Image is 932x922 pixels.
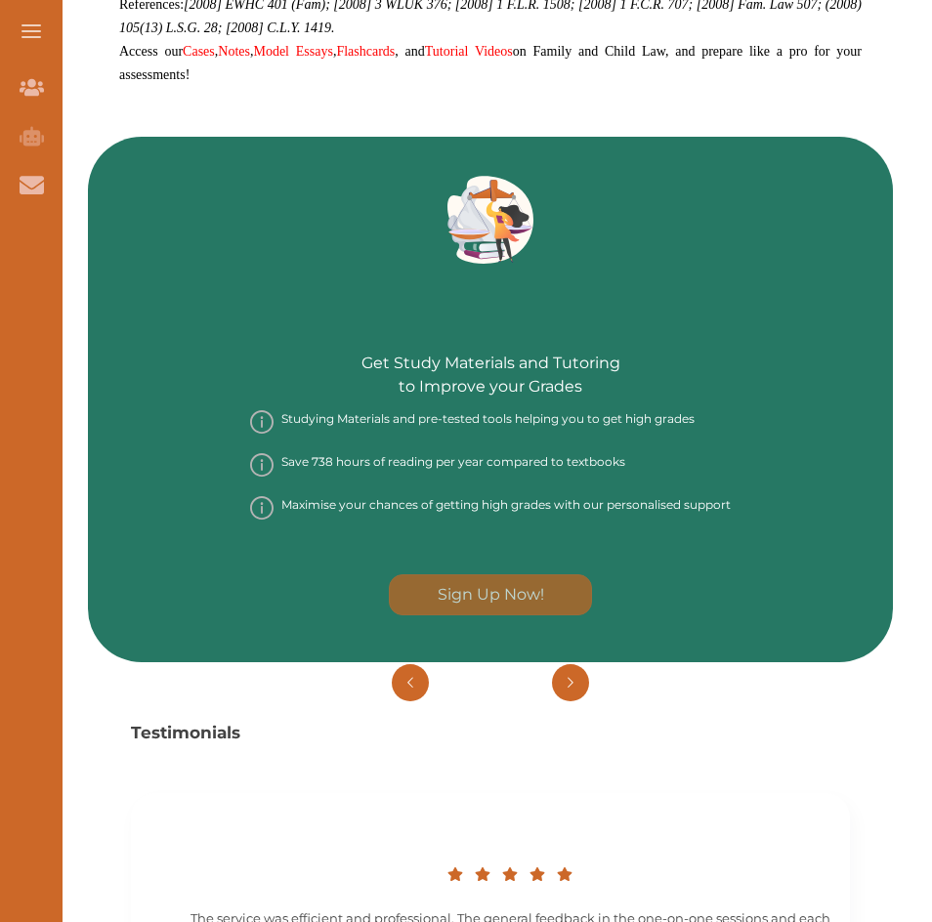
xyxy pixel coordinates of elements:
img: Green card image [447,176,533,263]
a: Model Essays [253,44,332,59]
div: Save 738 hours of reading per year compared to textbooks [250,453,731,477]
a: Flashcards [336,44,395,59]
span: Access our , , , , and on Family and Child Law, and prepare like a pro for your assessments! [119,44,862,82]
img: info-img [250,453,274,477]
img: info-img [250,410,274,434]
div: Maximise your chances of getting high grades with our personalised support [250,496,731,520]
img: info-img [250,496,274,520]
div: Studying Materials and pre-tested tools helping you to get high grades [250,410,731,434]
p: Get Study Materials and Tutoring to Improve your Grades [361,297,620,398]
p: Sign Up Now! [438,583,544,607]
button: [object Object] [389,574,592,615]
a: Notes [218,44,250,59]
p: Testimonials [131,721,850,746]
a: Tutorial Videos [425,44,513,59]
a: Cases [183,44,215,59]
